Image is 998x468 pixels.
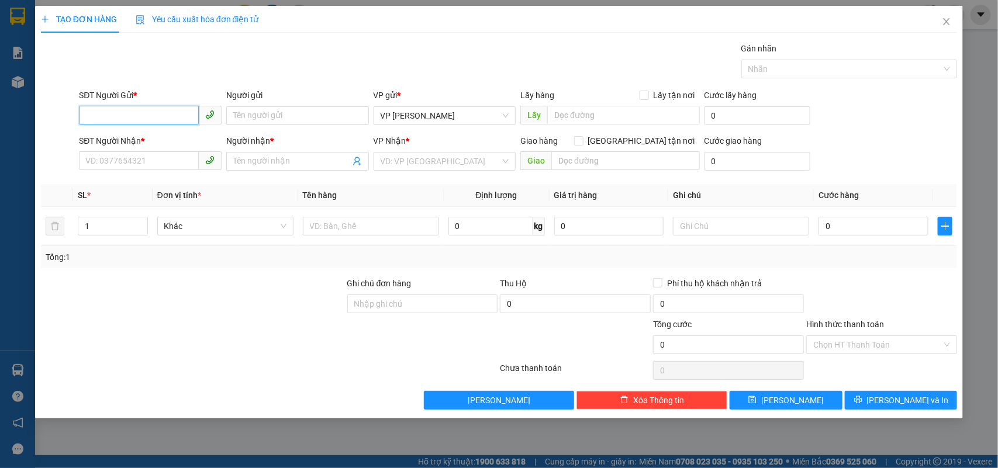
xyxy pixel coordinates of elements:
label: Ghi chú đơn hàng [347,279,412,288]
span: plus [41,15,49,23]
button: plus [938,217,952,235]
button: printer[PERSON_NAME] và In [845,391,957,410]
span: Lấy tận nơi [649,89,700,102]
span: close [942,17,951,26]
span: Định lượng [476,190,517,200]
span: VP Nhận [374,136,406,145]
span: Yêu cầu xuất hóa đơn điện tử [136,15,259,24]
span: Phí thu hộ khách nhận trả [662,277,766,290]
button: Close [930,6,963,39]
div: SĐT Người Gửi [79,89,222,102]
span: delete [620,396,629,405]
img: logo.jpg [6,9,65,68]
img: icon [136,15,145,25]
span: [PERSON_NAME] [468,394,530,407]
div: Người nhận [226,134,369,147]
span: [PERSON_NAME] và In [867,394,949,407]
input: Ghi Chú [673,217,809,235]
span: Lấy hàng [520,91,554,100]
span: Cước hàng [819,190,859,200]
span: Tổng cước [653,320,692,329]
input: Dọc đường [547,106,700,124]
span: save [748,396,757,405]
b: [DOMAIN_NAME] [156,9,282,29]
label: Cước giao hàng [705,136,762,145]
span: Thu Hộ [500,279,527,288]
h2: VP Nhận: VP 7 [PERSON_NAME] [61,68,282,141]
input: VD: Bàn, Ghế [303,217,439,235]
button: deleteXóa Thông tin [576,391,727,410]
span: Khác [164,217,286,235]
th: Ghi chú [668,184,814,207]
div: Tổng: 1 [46,251,386,264]
input: 0 [554,217,664,235]
span: Xóa Thông tin [633,394,684,407]
label: Hình thức thanh toán [806,320,884,329]
input: Dọc đường [551,151,700,170]
label: Gán nhãn [741,44,777,53]
b: Sao Việt [71,27,143,47]
span: VP Bảo Hà [381,107,509,124]
span: user-add [353,157,362,166]
button: delete [46,217,64,235]
span: kg [533,217,545,235]
span: Giá trị hàng [554,190,598,200]
div: Người gửi [226,89,369,102]
span: [PERSON_NAME] [761,394,824,407]
span: Giao [520,151,551,170]
button: save[PERSON_NAME] [730,391,842,410]
button: [PERSON_NAME] [424,391,575,410]
h2: JAP3N5MY [6,68,94,87]
span: Tên hàng [303,190,337,200]
label: Cước lấy hàng [705,91,757,100]
div: VP gửi [374,89,516,102]
span: phone [205,110,215,119]
input: Cước lấy hàng [705,106,810,125]
span: printer [854,396,862,405]
span: SL [78,190,87,200]
span: phone [205,155,215,165]
span: Giao hàng [520,136,558,145]
input: Ghi chú đơn hàng [347,294,498,313]
span: plus [938,221,952,231]
input: Cước giao hàng [705,152,810,171]
span: Lấy [520,106,547,124]
span: [GEOGRAPHIC_DATA] tận nơi [583,134,700,147]
span: TẠO ĐƠN HÀNG [41,15,117,24]
span: Đơn vị tính [157,190,201,200]
div: SĐT Người Nhận [79,134,222,147]
div: Chưa thanh toán [499,362,652,382]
